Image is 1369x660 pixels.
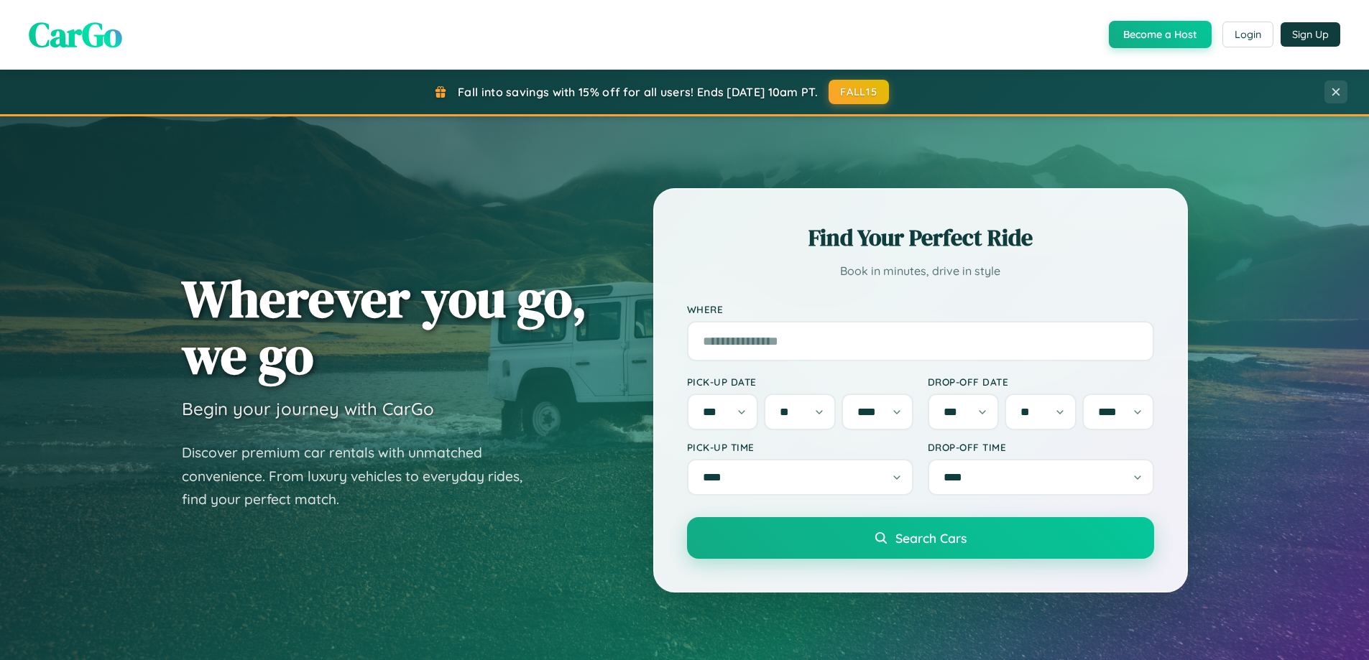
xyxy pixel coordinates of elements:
span: Search Cars [895,530,967,546]
label: Drop-off Date [928,376,1154,388]
span: Fall into savings with 15% off for all users! Ends [DATE] 10am PT. [458,85,818,99]
span: CarGo [29,11,122,58]
button: Become a Host [1109,21,1212,48]
label: Drop-off Time [928,441,1154,453]
h3: Begin your journey with CarGo [182,398,434,419]
button: FALL15 [829,80,889,104]
h2: Find Your Perfect Ride [687,222,1154,254]
button: Search Cars [687,517,1154,559]
button: Sign Up [1281,22,1340,47]
button: Login [1222,22,1273,47]
p: Discover premium car rentals with unmatched convenience. From luxury vehicles to everyday rides, ... [182,441,541,511]
h1: Wherever you go, we go [182,270,587,384]
p: Book in minutes, drive in style [687,261,1154,282]
label: Pick-up Time [687,441,913,453]
label: Where [687,303,1154,315]
label: Pick-up Date [687,376,913,388]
